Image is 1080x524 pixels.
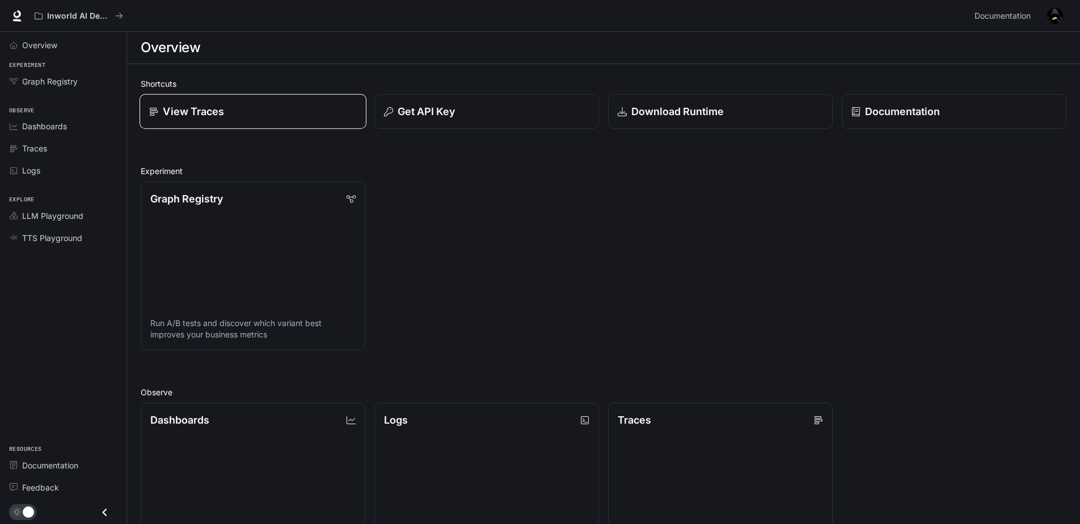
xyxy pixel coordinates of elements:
span: Documentation [974,9,1031,23]
a: Documentation [970,5,1039,27]
span: Logs [22,164,40,176]
span: Traces [22,142,47,154]
h2: Shortcuts [141,78,1066,90]
span: Dashboards [22,120,67,132]
button: All workspaces [29,5,128,27]
span: Overview [22,39,57,51]
h2: Experiment [141,165,1066,177]
button: Get API Key [374,94,599,129]
p: Dashboards [150,412,209,428]
button: Close drawer [92,501,117,524]
img: User avatar [1047,8,1063,24]
a: LLM Playground [5,206,122,226]
p: Documentation [865,104,940,119]
span: Feedback [22,481,59,493]
span: Graph Registry [22,75,78,87]
a: Download Runtime [608,94,833,129]
p: Traces [618,412,651,428]
p: Logs [384,412,408,428]
a: Traces [5,138,122,158]
p: Get API Key [398,104,455,119]
p: Inworld AI Demos [47,11,111,21]
a: Graph RegistryRun A/B tests and discover which variant best improves your business metrics [141,181,365,350]
p: Download Runtime [631,104,724,119]
h2: Observe [141,386,1066,398]
a: Documentation [5,455,122,475]
a: Documentation [842,94,1066,129]
a: View Traces [140,94,366,129]
p: Run A/B tests and discover which variant best improves your business metrics [150,318,356,340]
a: Dashboards [5,116,122,136]
a: Feedback [5,477,122,497]
span: LLM Playground [22,210,83,222]
a: Logs [5,160,122,180]
span: Documentation [22,459,78,471]
a: Overview [5,35,122,55]
a: Graph Registry [5,71,122,91]
h1: Overview [141,36,200,59]
button: User avatar [1044,5,1066,27]
a: TTS Playground [5,228,122,248]
p: View Traces [163,104,224,119]
span: TTS Playground [22,232,82,244]
span: Dark mode toggle [23,505,34,518]
p: Graph Registry [150,191,223,206]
